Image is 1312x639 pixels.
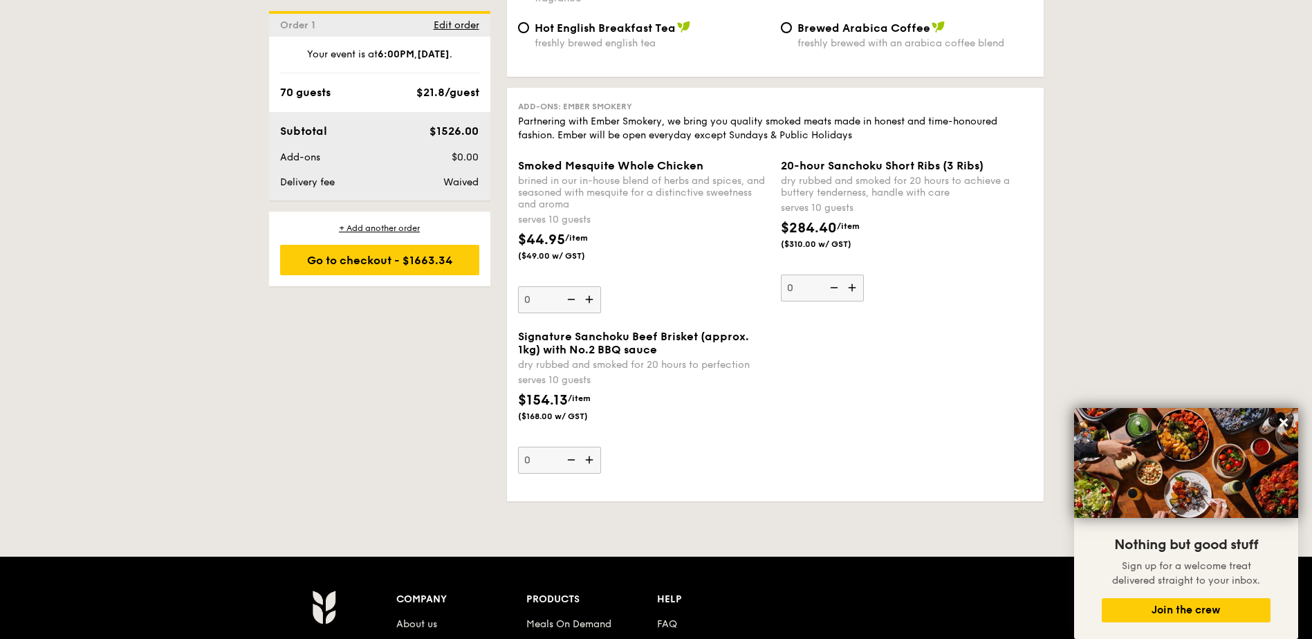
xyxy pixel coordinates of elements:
[518,232,565,248] span: $44.95
[452,151,479,163] span: $0.00
[781,239,875,250] span: ($310.00 w/ GST)
[580,286,601,313] img: icon-add.58712e84.svg
[518,115,1033,142] div: Partnering with Ember Smokery, we bring you quality smoked meats made in honest and time-honoured...
[797,21,930,35] span: Brewed Arabica Coffee
[1273,411,1295,434] button: Close
[781,175,1033,198] div: dry rubbed and smoked for 20 hours to achieve a buttery tenderness, handle with care
[518,286,601,313] input: Smoked Mesquite Whole Chickenbrined in our in-house blend of herbs and spices, and seasoned with ...
[526,590,657,609] div: Products
[781,159,983,172] span: 20-hour Sanchoku Short Ribs (3 Ribs)
[797,37,1033,49] div: freshly brewed with an arabica coffee blend
[417,48,450,60] strong: [DATE]
[1114,537,1258,553] span: Nothing but good stuff
[280,48,479,73] div: Your event is at , .
[781,220,837,237] span: $284.40
[1074,408,1298,518] img: DSC07876-Edit02-Large.jpeg
[526,618,611,630] a: Meals On Demand
[518,213,770,227] div: serves 10 guests
[443,176,479,188] span: Waived
[580,447,601,473] img: icon-add.58712e84.svg
[565,233,588,243] span: /item
[518,22,529,33] input: Hot English Breakfast Teafreshly brewed english tea
[560,286,580,313] img: icon-reduce.1d2dbef1.svg
[677,21,691,33] img: icon-vegan.f8ff3823.svg
[781,275,864,302] input: 20-hour Sanchoku Short Ribs (3 Ribs)dry rubbed and smoked for 20 hours to achieve a buttery tende...
[312,590,336,624] img: AYc88T3wAAAABJRU5ErkJggg==
[518,159,703,172] span: Smoked Mesquite Whole Chicken
[518,359,770,371] div: dry rubbed and smoked for 20 hours to perfection
[280,124,327,138] span: Subtotal
[518,373,770,387] div: serves 10 guests
[280,176,335,188] span: Delivery fee
[535,21,676,35] span: Hot English Breakfast Tea
[518,175,770,210] div: brined in our in-house blend of herbs and spices, and seasoned with mesquite for a distinctive sw...
[1102,598,1271,622] button: Join the crew
[837,221,860,231] span: /item
[518,330,749,356] span: Signature Sanchoku Beef Brisket (approx. 1kg) with No.2 BBQ sauce
[822,275,843,301] img: icon-reduce.1d2dbef1.svg
[781,22,792,33] input: Brewed Arabica Coffeefreshly brewed with an arabica coffee blend
[280,19,321,31] span: Order 1
[378,48,414,60] strong: 6:00PM
[518,392,568,409] span: $154.13
[518,447,601,474] input: Signature Sanchoku Beef Brisket (approx. 1kg) with No.2 BBQ saucedry rubbed and smoked for 20 hou...
[416,84,479,101] div: $21.8/guest
[434,19,479,31] span: Edit order
[429,124,479,138] span: $1526.00
[781,201,1033,215] div: serves 10 guests
[1112,560,1260,586] span: Sign up for a welcome treat delivered straight to your inbox.
[280,151,320,163] span: Add-ons
[518,102,632,111] span: Add-ons: Ember Smokery
[280,223,479,234] div: + Add another order
[280,245,479,275] div: Go to checkout - $1663.34
[568,393,591,403] span: /item
[396,590,527,609] div: Company
[535,37,770,49] div: freshly brewed english tea
[657,590,788,609] div: Help
[657,618,677,630] a: FAQ
[932,21,945,33] img: icon-vegan.f8ff3823.svg
[280,84,331,101] div: 70 guests
[518,411,612,422] span: ($168.00 w/ GST)
[396,618,437,630] a: About us
[518,250,612,261] span: ($49.00 w/ GST)
[843,275,864,301] img: icon-add.58712e84.svg
[560,447,580,473] img: icon-reduce.1d2dbef1.svg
